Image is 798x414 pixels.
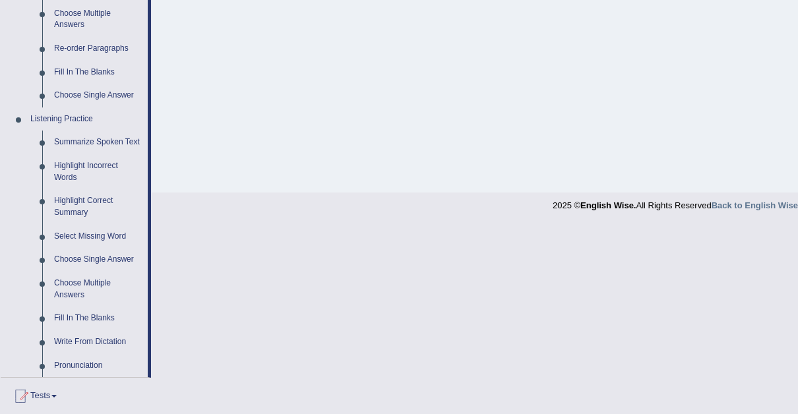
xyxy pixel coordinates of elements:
a: Pronunciation [48,354,148,378]
a: Choose Multiple Answers [48,272,148,307]
a: Write From Dictation [48,330,148,354]
a: Choose Single Answer [48,84,148,107]
a: Highlight Incorrect Words [48,154,148,189]
a: Re-order Paragraphs [48,37,148,61]
a: Listening Practice [24,107,148,131]
a: Fill In The Blanks [48,61,148,84]
a: Choose Single Answer [48,248,148,272]
a: Choose Multiple Answers [48,2,148,37]
a: Back to English Wise [712,200,798,210]
a: Fill In The Blanks [48,307,148,330]
a: Tests [1,378,151,411]
strong: English Wise. [580,200,636,210]
div: 2025 © All Rights Reserved [553,192,798,212]
a: Select Missing Word [48,225,148,249]
a: Summarize Spoken Text [48,131,148,154]
a: Highlight Correct Summary [48,189,148,224]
